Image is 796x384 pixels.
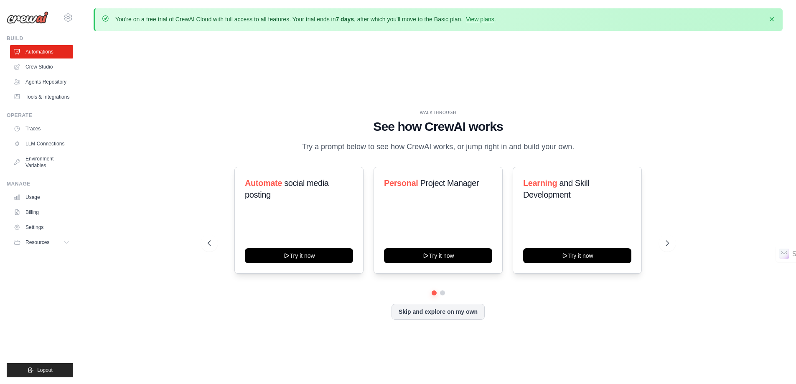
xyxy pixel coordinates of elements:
div: WALKTHROUGH [208,109,669,116]
a: Billing [10,206,73,219]
span: Project Manager [420,178,479,188]
p: You're on a free trial of CrewAI Cloud with full access to all features. Your trial ends in , aft... [115,15,496,23]
span: social media posting [245,178,329,199]
a: Crew Studio [10,60,73,74]
a: View plans [466,16,494,23]
div: Manage [7,181,73,187]
a: Agents Repository [10,75,73,89]
img: Logo [7,11,48,24]
button: Skip and explore on my own [392,304,485,320]
a: Environment Variables [10,152,73,172]
button: Resources [10,236,73,249]
button: Logout [7,363,73,377]
h1: See how CrewAI works [208,119,669,134]
div: Operate [7,112,73,119]
p: Try a prompt below to see how CrewAI works, or jump right in and build your own. [298,141,579,153]
strong: 7 days [336,16,354,23]
a: LLM Connections [10,137,73,150]
span: and Skill Development [523,178,589,199]
div: Build [7,35,73,42]
a: Usage [10,191,73,204]
span: Learning [523,178,557,188]
a: Settings [10,221,73,234]
a: Tools & Integrations [10,90,73,104]
span: Personal [384,178,418,188]
span: Resources [25,239,49,246]
button: Try it now [384,248,492,263]
a: Traces [10,122,73,135]
a: Automations [10,45,73,58]
span: Automate [245,178,282,188]
span: Logout [37,367,53,374]
button: Try it now [523,248,631,263]
button: Try it now [245,248,353,263]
